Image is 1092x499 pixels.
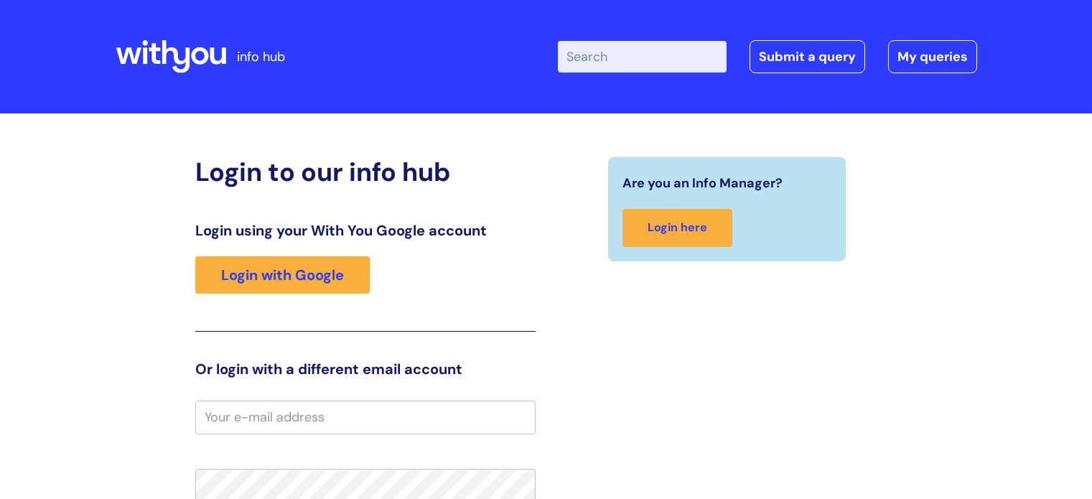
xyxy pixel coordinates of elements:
[558,41,727,73] input: Search
[195,222,536,239] h3: Login using your With You Google account
[195,360,536,378] h3: Or login with a different email account
[750,40,865,73] a: Submit a query
[622,209,732,247] a: Login here
[195,401,536,434] input: Your e-mail address
[622,172,783,195] span: Are you an Info Manager?
[195,256,370,294] a: Login with Google
[237,45,285,68] p: info hub
[888,40,977,73] a: My queries
[195,157,536,187] h2: Login to our info hub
